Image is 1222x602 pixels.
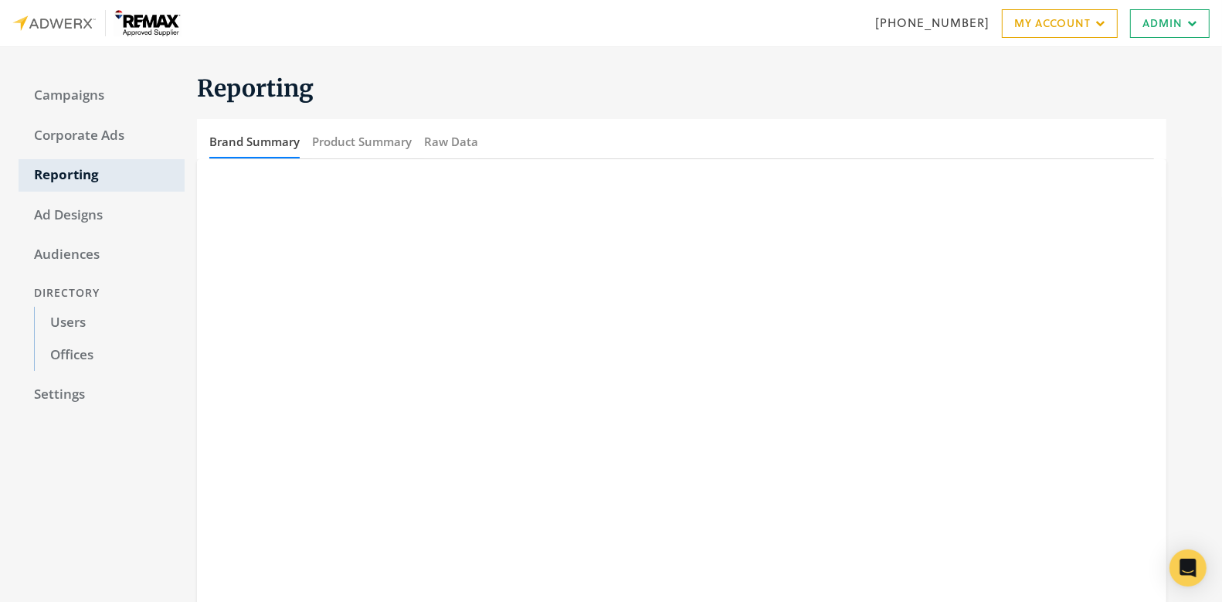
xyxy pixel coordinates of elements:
div: Directory [19,279,185,308]
button: Raw Data [424,125,478,158]
a: Users [34,307,185,339]
a: Offices [34,339,185,372]
div: Open Intercom Messenger [1169,549,1207,587]
a: Reporting [19,159,185,192]
a: Audiences [19,239,185,271]
h1: Reporting [197,73,1166,104]
button: Brand Summary [209,125,300,158]
img: Adwerx [12,10,182,36]
a: Admin [1130,9,1210,38]
button: Product Summary [312,125,412,158]
a: Ad Designs [19,199,185,232]
a: Corporate Ads [19,120,185,152]
a: Campaigns [19,80,185,112]
a: [PHONE_NUMBER] [875,15,989,31]
a: Settings [19,379,185,411]
a: My Account [1002,9,1118,38]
